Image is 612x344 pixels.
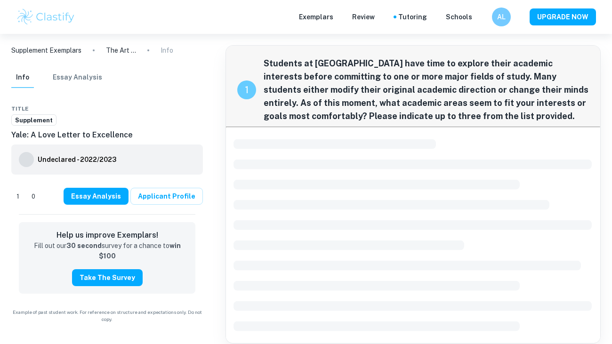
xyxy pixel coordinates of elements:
[26,230,188,241] h6: Help us improve Exemplars!
[72,269,143,286] button: Take the Survey
[12,116,56,125] span: Supplement
[11,189,24,204] div: Like
[26,192,40,201] span: 0
[398,12,427,22] a: Tutoring
[480,15,484,19] button: Help and Feedback
[492,8,511,26] button: AL
[106,45,136,56] p: The Art of Thrifty Decision-Making
[11,309,203,323] span: Example of past student work. For reference on structure and expectations only. Do not copy.
[299,12,333,22] p: Exemplars
[26,189,40,204] div: Dislike
[53,67,102,88] button: Essay Analysis
[64,188,129,205] button: Essay Analysis
[446,12,472,22] a: Schools
[186,103,193,114] div: Bookmark
[38,152,116,167] a: Undeclared - 2022/2023
[11,104,29,113] span: Title
[38,154,116,165] h6: Undeclared - 2022/2023
[177,103,184,114] div: Share
[530,8,596,25] button: UPGRADE NOW
[26,241,188,262] p: Fill out our survey for a chance to
[130,188,203,205] a: Applicant Profile
[11,45,81,56] a: Supplement Exemplars
[11,67,34,88] button: Info
[352,12,375,22] p: Review
[195,103,203,114] div: Report issue
[16,8,76,26] img: Clastify logo
[496,12,507,22] h6: AL
[264,57,589,123] span: Students at [GEOGRAPHIC_DATA] have time to explore their academic interests before committing to ...
[237,80,256,99] div: recipe
[11,114,56,126] a: Supplement
[11,129,203,141] h6: Yale: A Love Letter to Excellence
[11,192,24,201] span: 1
[161,45,173,56] p: Info
[66,242,102,249] strong: 30 second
